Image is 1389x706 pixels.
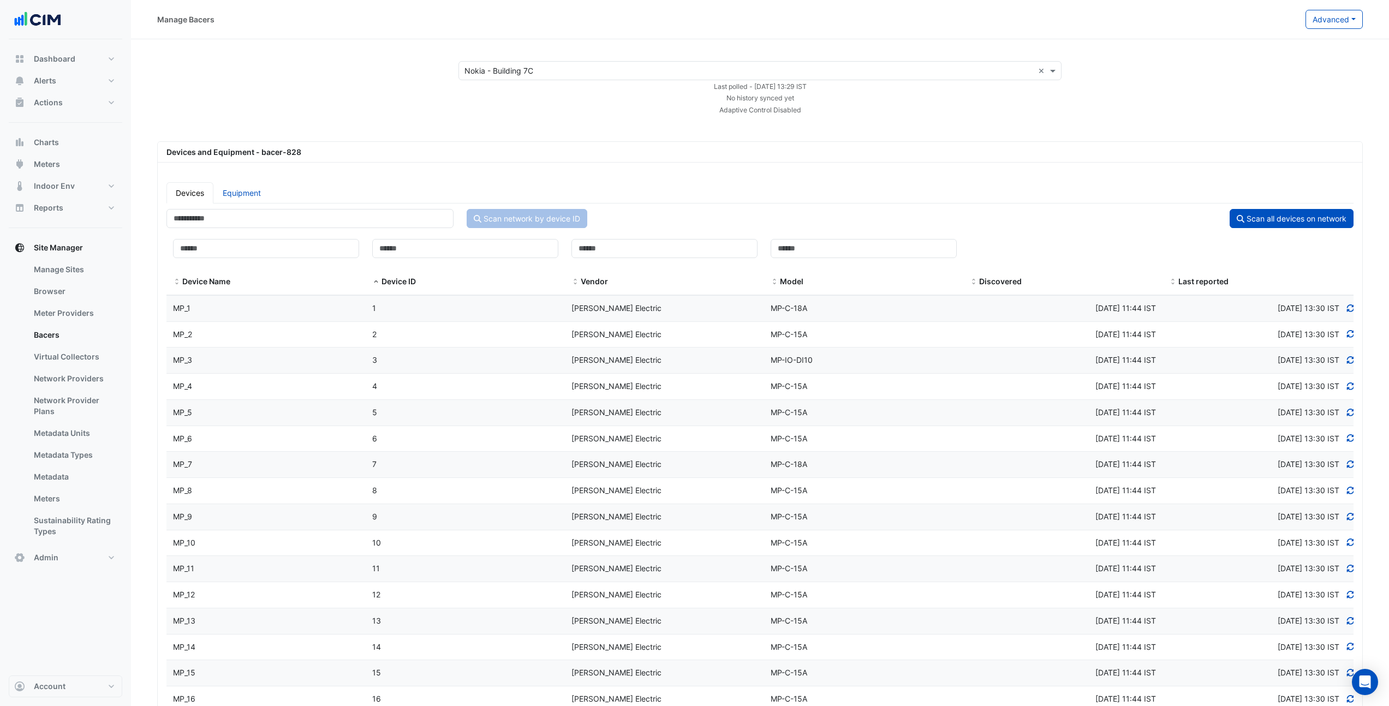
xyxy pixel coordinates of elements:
span: Meters [34,159,60,170]
span: MP-C-15A [771,381,807,391]
app-icon: Dashboard [14,53,25,64]
span: Discovered at [1278,538,1339,547]
span: [PERSON_NAME] Electric [571,408,661,417]
a: Refresh [1346,564,1356,573]
a: Devices [166,182,213,204]
span: 2 [372,330,377,339]
a: Meters [25,488,122,510]
a: Bacers [25,324,122,346]
span: Tue 07-Oct-2025 13:44 EEST [1095,303,1156,313]
span: Tue 07-Oct-2025 13:44 EEST [1095,330,1156,339]
span: MP_14 [173,642,195,651]
button: Indoor Env [9,175,122,197]
span: MP-C-18A [771,303,807,313]
span: MP-C-15A [771,616,807,625]
span: Discovered [979,277,1022,286]
div: Devices and Equipment - bacer-828 [160,146,1360,158]
span: 13 [372,616,381,625]
div: Site Manager [9,259,122,547]
a: Refresh [1346,408,1356,417]
a: Refresh [1346,486,1356,495]
span: 4 [372,381,377,391]
app-icon: Actions [14,97,25,108]
span: MP_5 [173,408,192,417]
a: Network Provider Plans [25,390,122,422]
a: Refresh [1346,303,1356,313]
a: Network Providers [25,368,122,390]
span: Device Name [173,278,181,286]
span: MP-IO-DI10 [771,355,813,364]
span: Tue 07-Oct-2025 13:44 EEST [1095,512,1156,521]
small: Adaptive Control Disabled [719,106,801,114]
span: [PERSON_NAME] Electric [571,512,661,521]
span: [PERSON_NAME] Electric [571,642,661,651]
button: Scan all devices on network [1230,209,1354,228]
a: Refresh [1346,590,1356,599]
span: Discovered at [1278,564,1339,573]
span: MP-C-15A [771,538,807,547]
button: Reports [9,197,122,219]
span: Discovered at [1278,303,1339,313]
span: MP-C-15A [771,512,807,521]
app-icon: Charts [14,137,25,148]
span: MP-C-15A [771,694,807,703]
app-icon: Meters [14,159,25,170]
span: 7 [372,459,377,469]
span: Discovered at [1278,642,1339,651]
a: Refresh [1346,434,1356,443]
span: Discovered at [1278,330,1339,339]
span: Discovered at [1278,355,1339,364]
button: Account [9,675,122,697]
a: Refresh [1346,330,1356,339]
span: [PERSON_NAME] Electric [571,355,661,364]
span: 3 [372,355,377,364]
button: Site Manager [9,237,122,259]
span: Tue 07-Oct-2025 13:44 EEST [1095,486,1156,495]
span: MP_6 [173,434,192,443]
span: MP_9 [173,512,192,521]
span: Alerts [34,75,56,86]
span: Tue 07-Oct-2025 13:44 EEST [1095,590,1156,599]
span: Discovered [970,278,977,286]
button: Advanced [1305,10,1363,29]
span: MP-C-15A [771,486,807,495]
span: Device Name [182,277,230,286]
span: Tue 07-Oct-2025 13:44 EEST [1095,668,1156,677]
button: Actions [9,92,122,113]
span: Tue 07-Oct-2025 13:44 EEST [1095,459,1156,469]
span: 12 [372,590,380,599]
img: Company Logo [13,9,62,31]
span: Tue 07-Oct-2025 13:44 EEST [1095,616,1156,625]
button: Dashboard [9,48,122,70]
a: Refresh [1346,694,1356,703]
app-icon: Site Manager [14,242,25,253]
span: MP_7 [173,459,192,469]
span: Discovered at [1278,459,1339,469]
span: Discovered at [1278,668,1339,677]
span: Discovered at [1278,486,1339,495]
span: Clear [1038,65,1047,76]
span: Vendor [571,278,579,286]
span: MP_11 [173,564,194,573]
span: Discovered at [1278,590,1339,599]
span: 9 [372,512,377,521]
span: [PERSON_NAME] Electric [571,616,661,625]
span: Discovered at [1278,381,1339,391]
span: Tue 07-Oct-2025 13:44 EEST [1095,642,1156,651]
a: Virtual Collectors [25,346,122,368]
span: MP-C-15A [771,668,807,677]
span: Reports [34,202,63,213]
small: Fri 10-Oct-2025 15:29 EEST [714,82,807,91]
app-icon: Alerts [14,75,25,86]
button: Alerts [9,70,122,92]
span: MP_4 [173,381,192,391]
span: Tue 07-Oct-2025 13:44 EEST [1095,434,1156,443]
span: Last reported [1169,278,1177,286]
span: Tue 07-Oct-2025 13:44 EEST [1095,355,1156,364]
span: 5 [372,408,377,417]
span: Tue 07-Oct-2025 13:44 EEST [1095,564,1156,573]
span: 6 [372,434,377,443]
a: Refresh [1346,512,1356,521]
a: Meter Providers [25,302,122,324]
span: Discovered at [1278,616,1339,625]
